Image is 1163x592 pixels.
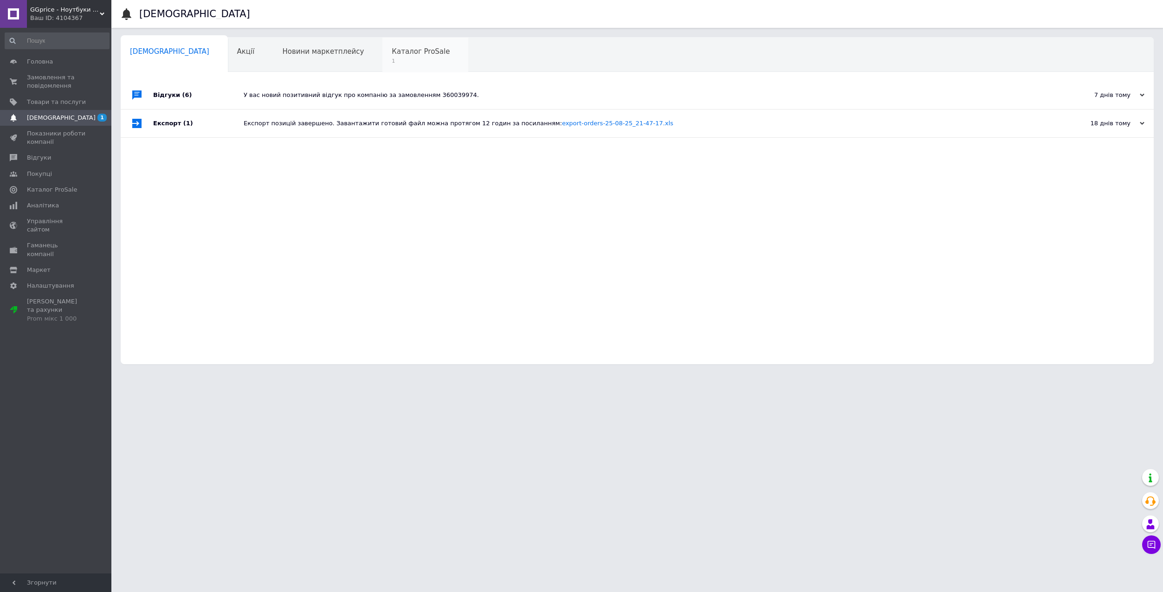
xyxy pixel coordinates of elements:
[1142,535,1161,554] button: Чат з покупцем
[27,170,52,178] span: Покупці
[5,32,110,49] input: Пошук
[392,58,450,64] span: 1
[27,266,51,274] span: Маркет
[30,6,100,14] span: GGprice - Ноутбуки для ігр, навчання, розваг. З гарантією!
[27,98,86,106] span: Товари та послуги
[30,14,111,22] div: Ваш ID: 4104367
[244,119,1052,128] div: Експорт позицій завершено. Завантажити готовий файл можна протягом 12 годин за посиланням:
[244,91,1052,99] div: У вас новий позитивний відгук про компанію за замовленням 360039974.
[27,241,86,258] span: Гаманець компанії
[27,282,74,290] span: Налаштування
[153,109,244,137] div: Експорт
[27,58,53,66] span: Головна
[27,129,86,146] span: Показники роботи компанії
[27,217,86,234] span: Управління сайтом
[237,47,255,56] span: Акції
[1052,91,1144,99] div: 7 днів тому
[153,81,244,109] div: Відгуки
[183,120,193,127] span: (1)
[27,315,86,323] div: Prom мікс 1 000
[562,120,673,127] a: export-orders-25-08-25_21-47-17.xls
[130,47,209,56] span: [DEMOGRAPHIC_DATA]
[139,8,250,19] h1: [DEMOGRAPHIC_DATA]
[27,154,51,162] span: Відгуки
[97,114,107,122] span: 1
[392,47,450,56] span: Каталог ProSale
[182,91,192,98] span: (6)
[27,114,96,122] span: [DEMOGRAPHIC_DATA]
[1052,119,1144,128] div: 18 днів тому
[27,186,77,194] span: Каталог ProSale
[27,73,86,90] span: Замовлення та повідомлення
[27,201,59,210] span: Аналітика
[282,47,364,56] span: Новини маркетплейсу
[27,297,86,323] span: [PERSON_NAME] та рахунки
